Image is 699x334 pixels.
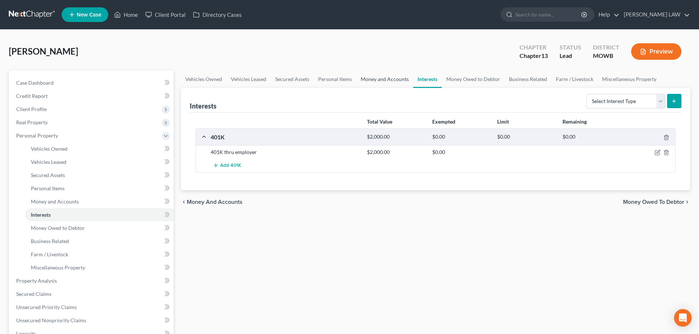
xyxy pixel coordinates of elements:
[10,76,174,89] a: Case Dashboard
[505,70,551,88] a: Business Related
[31,159,66,165] span: Vehicles Leased
[25,261,174,274] a: Miscellaneous Property
[595,8,619,21] a: Help
[367,118,392,125] strong: Total Value
[560,52,581,60] div: Lead
[207,133,363,141] div: 401K
[181,199,187,205] i: chevron_left
[620,8,690,21] a: [PERSON_NAME] LAW
[684,199,690,205] i: chevron_right
[16,291,51,297] span: Secured Claims
[31,225,85,231] span: Money Owed to Debtor
[31,238,69,244] span: Business Related
[623,199,690,205] button: Money Owed to Debtor chevron_right
[559,133,624,140] div: $0.00
[207,148,363,156] div: 401K thru employer
[25,221,174,235] a: Money Owed to Debtor
[497,118,509,125] strong: Limit
[10,274,174,287] a: Property Analysis
[181,70,226,88] a: Vehicles Owned
[9,46,78,56] span: [PERSON_NAME]
[25,235,174,248] a: Business Related
[593,43,619,52] div: District
[560,43,581,52] div: Status
[520,52,548,60] div: Chapter
[181,199,243,205] button: chevron_left Money and Accounts
[190,102,216,110] div: Interests
[598,70,661,88] a: Miscellaneous Property
[674,309,692,327] div: Open Intercom Messenger
[16,119,48,125] span: Real Property
[25,195,174,208] a: Money and Accounts
[110,8,142,21] a: Home
[25,169,174,182] a: Secured Assets
[10,89,174,103] a: Credit Report
[494,133,558,140] div: $0.00
[593,52,619,60] div: MOWB
[563,118,587,125] strong: Remaining
[520,43,548,52] div: Chapter
[314,70,356,88] a: Personal Items
[226,70,271,88] a: Vehicles Leased
[10,301,174,314] a: Unsecured Priority Claims
[363,148,428,156] div: $2,000.00
[442,70,505,88] a: Money Owed to Debtor
[25,142,174,155] a: Vehicles Owned
[31,212,51,218] span: Interests
[10,287,174,301] a: Secured Claims
[16,132,58,139] span: Personal Property
[25,155,174,169] a: Vehicles Leased
[189,8,245,21] a: Directory Cases
[142,8,189,21] a: Client Portal
[16,317,86,323] span: Unsecured Nonpriority Claims
[16,304,77,310] span: Unsecured Priority Claims
[187,199,243,205] span: Money and Accounts
[541,52,548,59] span: 13
[31,146,68,152] span: Vehicles Owned
[432,118,455,125] strong: Exempted
[551,70,598,88] a: Farm / Livestock
[77,12,101,18] span: New Case
[31,264,85,271] span: Miscellaneous Property
[363,133,428,140] div: $2,000.00
[211,159,243,172] button: Add 401K
[356,70,413,88] a: Money and Accounts
[25,248,174,261] a: Farm / Livestock
[16,278,57,284] span: Property Analysis
[429,148,494,156] div: $0.00
[25,182,174,195] a: Personal Items
[10,314,174,327] a: Unsecured Nonpriority Claims
[31,172,65,178] span: Secured Assets
[31,198,79,205] span: Money and Accounts
[25,208,174,221] a: Interests
[16,80,54,86] span: Case Dashboard
[220,163,241,169] span: Add 401K
[31,185,65,191] span: Personal Items
[16,106,47,112] span: Client Profile
[16,93,48,99] span: Credit Report
[413,70,442,88] a: Interests
[31,251,68,257] span: Farm / Livestock
[429,133,494,140] div: $0.00
[631,43,681,60] button: Preview
[515,8,582,21] input: Search by name...
[271,70,314,88] a: Secured Assets
[623,199,684,205] span: Money Owed to Debtor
